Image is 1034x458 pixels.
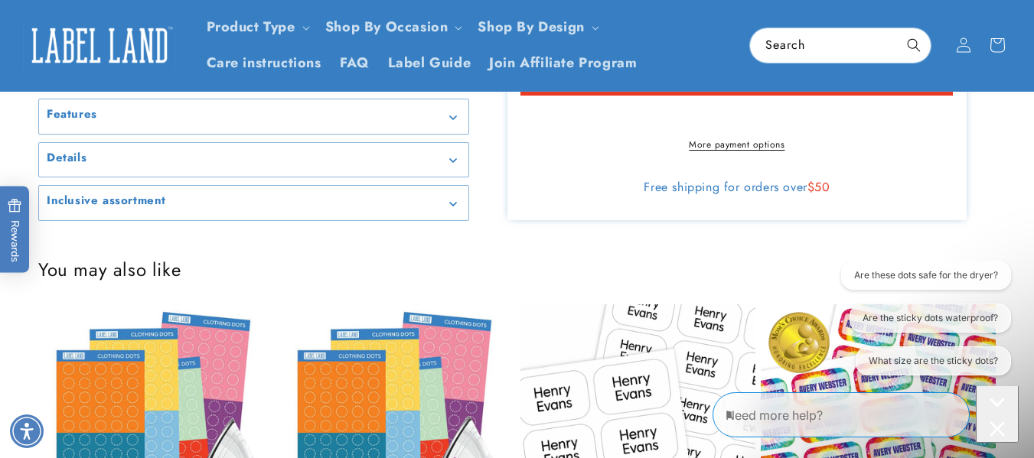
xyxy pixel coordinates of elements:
summary: Shop By Occasion [316,9,469,45]
a: Label Guide [379,45,481,81]
a: FAQ [331,45,379,81]
iframe: Sign Up via Text for Offers [12,336,194,382]
a: Label Land [18,16,182,75]
span: 50 [814,178,830,196]
a: More payment options [520,138,953,151]
summary: Product Type [197,9,316,45]
summary: Details [39,143,468,177]
button: Search [897,28,931,62]
span: Join Affiliate Program [489,54,637,72]
h2: Features [47,107,97,122]
div: Accessibility Menu [10,414,44,448]
summary: Features [39,99,468,134]
span: $ [807,178,815,196]
span: FAQ [340,54,370,72]
summary: Shop By Design [468,9,605,45]
img: Label Land [23,21,176,69]
a: Shop By Design [478,17,584,37]
span: Rewards [8,198,22,261]
h2: You may also like [38,258,996,281]
span: Care instructions [207,54,321,72]
a: Join Affiliate Program [480,45,646,81]
span: Shop By Occasion [325,18,449,36]
h2: Inclusive assortment [47,193,166,209]
summary: Inclusive assortment [39,186,468,220]
span: Label Guide [388,54,471,72]
iframe: Gorgias live chat conversation starters [820,261,1019,389]
div: Free shipping for orders over [520,180,953,195]
a: Product Type [207,17,295,37]
a: Care instructions [197,45,331,81]
iframe: Gorgias Floating Chat [713,386,1019,443]
h2: Details [47,151,86,166]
